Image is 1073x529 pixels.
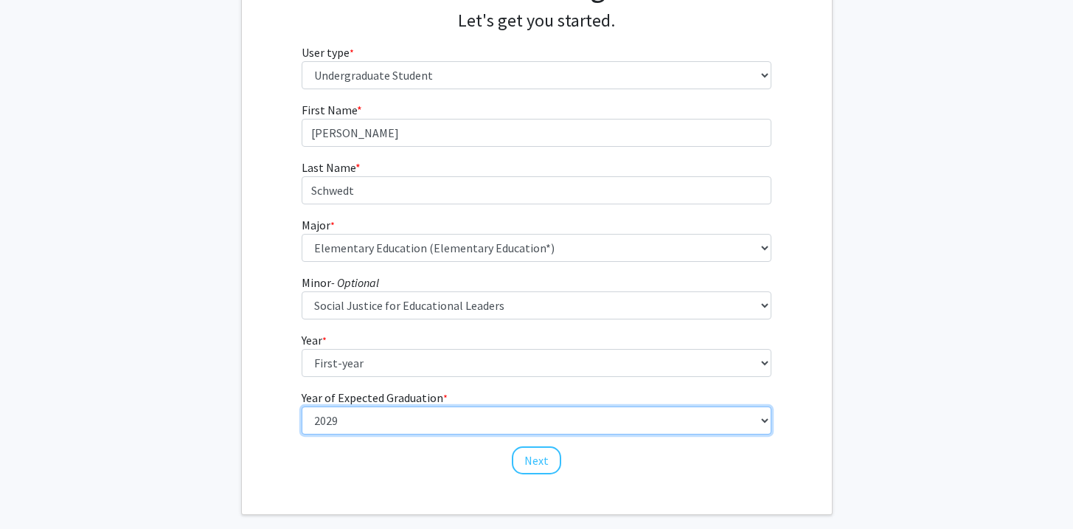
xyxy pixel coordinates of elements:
i: - Optional [331,275,379,290]
button: Next [512,446,561,474]
label: Year of Expected Graduation [302,389,448,407]
h4: Let's get you started. [302,10,771,32]
label: User type [302,44,354,61]
span: First Name [302,103,357,117]
label: Major [302,216,335,234]
span: Last Name [302,160,355,175]
label: Year [302,331,327,349]
label: Minor [302,274,379,291]
iframe: Chat [11,463,63,518]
